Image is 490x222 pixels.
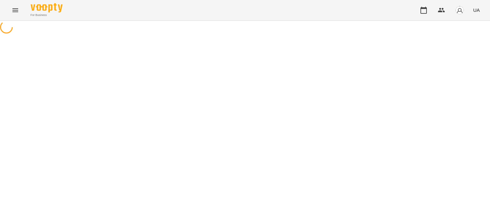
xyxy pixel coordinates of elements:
[471,4,482,16] button: UA
[455,6,464,15] img: avatar_s.png
[8,3,23,18] button: Menu
[473,7,480,13] span: UA
[31,3,63,12] img: Voopty Logo
[31,13,63,17] span: For Business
